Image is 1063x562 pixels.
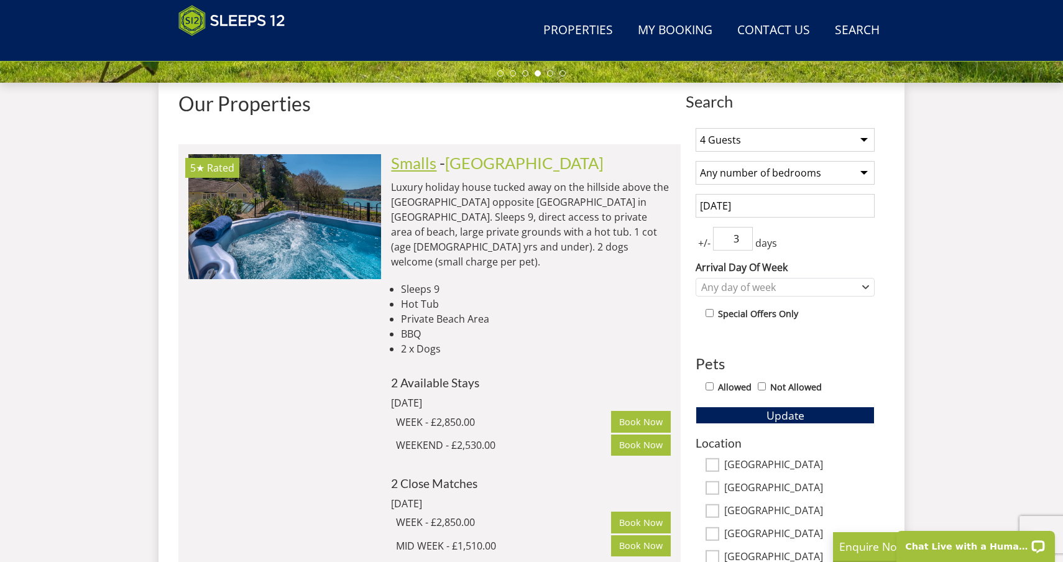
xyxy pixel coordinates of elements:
[839,538,1026,555] p: Enquire Now
[611,435,671,456] a: Book Now
[696,278,875,297] div: Combobox
[401,341,671,356] li: 2 x Dogs
[696,236,713,251] span: +/-
[686,93,885,110] span: Search
[724,505,875,518] label: [GEOGRAPHIC_DATA]
[396,415,611,430] div: WEEK - £2,850.00
[188,154,381,279] img: smalls-salcombe-beach-accomodation-holiday-home-stays-9.original.jpg
[766,408,804,423] span: Update
[718,380,752,394] label: Allowed
[439,154,604,172] span: -
[696,436,875,449] h3: Location
[888,523,1063,562] iframe: LiveChat chat widget
[770,380,822,394] label: Not Allowed
[396,515,611,530] div: WEEK - £2,850.00
[207,161,234,175] span: Rated
[830,17,885,45] a: Search
[753,236,780,251] span: days
[633,17,717,45] a: My Booking
[696,194,875,218] input: Arrival Date
[401,282,671,297] li: Sleeps 9
[732,17,815,45] a: Contact Us
[391,395,559,410] div: [DATE]
[611,535,671,556] a: Book Now
[611,411,671,432] a: Book Now
[391,180,671,269] p: Luxury holiday house tucked away on the hillside above the [GEOGRAPHIC_DATA] opposite [GEOGRAPHIC...
[401,326,671,341] li: BBQ
[696,260,875,275] label: Arrival Day Of Week
[724,528,875,541] label: [GEOGRAPHIC_DATA]
[401,311,671,326] li: Private Beach Area
[391,477,671,490] h4: 2 Close Matches
[718,307,798,321] label: Special Offers Only
[724,482,875,495] label: [GEOGRAPHIC_DATA]
[445,154,604,172] a: [GEOGRAPHIC_DATA]
[401,297,671,311] li: Hot Tub
[698,280,859,294] div: Any day of week
[396,538,611,553] div: MID WEEK - £1,510.00
[391,154,436,172] a: Smalls
[611,512,671,533] a: Book Now
[696,407,875,424] button: Update
[178,93,681,114] h1: Our Properties
[724,459,875,472] label: [GEOGRAPHIC_DATA]
[538,17,618,45] a: Properties
[188,154,381,279] a: 5★ Rated
[391,376,671,389] h4: 2 Available Stays
[396,438,611,453] div: WEEKEND - £2,530.00
[391,496,559,511] div: [DATE]
[178,5,285,36] img: Sleeps 12
[172,44,303,54] iframe: Customer reviews powered by Trustpilot
[190,161,205,175] span: Smalls has a 5 star rating under the Quality in Tourism Scheme
[696,356,875,372] h3: Pets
